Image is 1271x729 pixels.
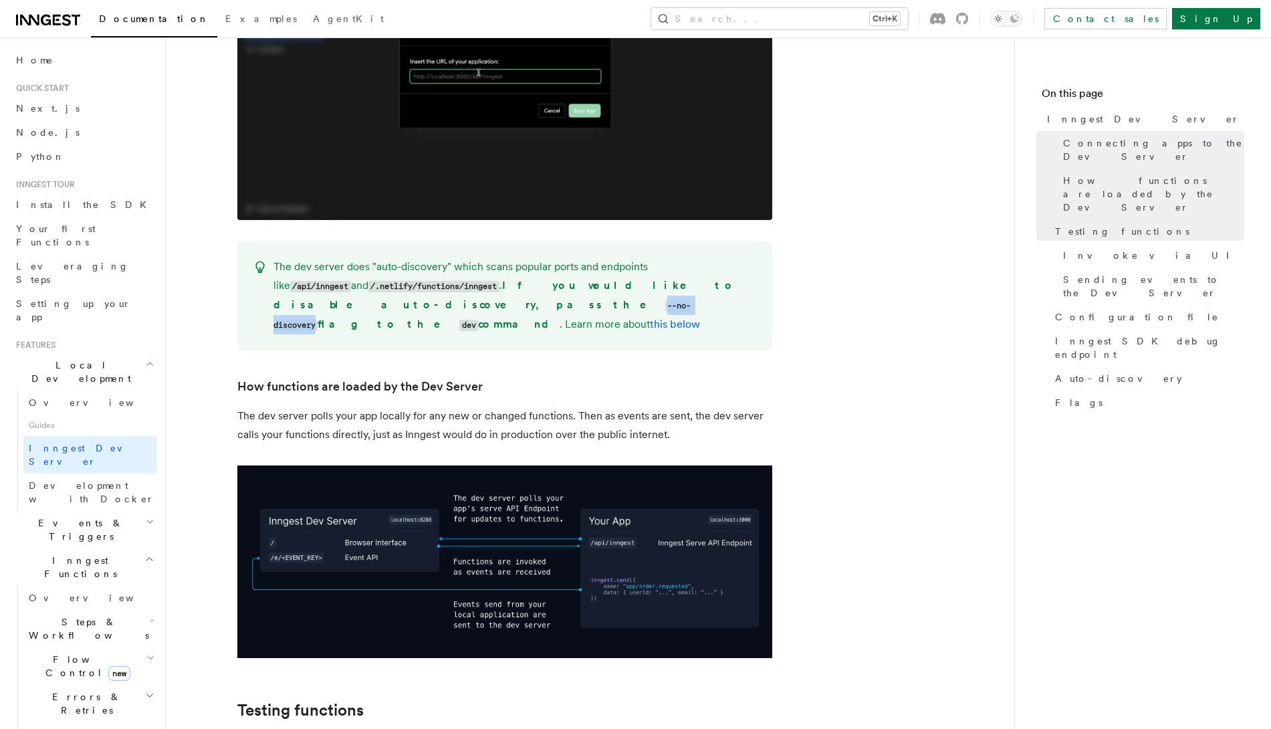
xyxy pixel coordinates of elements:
[11,516,146,543] span: Events & Triggers
[1050,305,1244,329] a: Configuration file
[11,254,157,292] a: Leveraging Steps
[1063,249,1241,262] span: Invoke via UI
[29,480,154,504] span: Development with Docker
[1042,107,1244,131] a: Inngest Dev Server
[650,318,700,330] a: this below
[29,397,166,408] span: Overview
[1058,169,1244,219] a: How functions are loaded by the Dev Server
[651,8,908,29] button: Search...Ctrl+K
[11,358,146,385] span: Local Development
[23,415,157,436] span: Guides
[290,281,351,292] code: /api/inngest
[273,257,756,334] p: The dev server does "auto-discovery" which scans popular ports and endpoints like and . . Learn m...
[23,436,157,474] a: Inngest Dev Server
[1050,391,1244,415] a: Flags
[11,144,157,169] a: Python
[99,13,209,24] span: Documentation
[11,292,157,329] a: Setting up your app
[273,300,691,331] code: --no-discovery
[217,4,305,36] a: Examples
[29,443,143,467] span: Inngest Dev Server
[11,193,157,217] a: Install the SDK
[29,593,166,603] span: Overview
[11,83,69,94] span: Quick start
[1058,131,1244,169] a: Connecting apps to the Dev Server
[1050,219,1244,243] a: Testing functions
[23,474,157,511] a: Development with Docker
[1063,136,1244,163] span: Connecting apps to the Dev Server
[237,377,483,396] a: How functions are loaded by the Dev Server
[1044,8,1167,29] a: Contact sales
[1058,243,1244,268] a: Invoke via UI
[990,11,1022,27] button: Toggle dark mode
[1063,174,1244,214] span: How functions are loaded by the Dev Server
[1055,334,1244,361] span: Inngest SDK debug endpoint
[23,586,157,610] a: Overview
[237,701,364,720] a: Testing functions
[11,179,75,190] span: Inngest tour
[16,54,53,67] span: Home
[23,610,157,647] button: Steps & Workflows
[1050,329,1244,367] a: Inngest SDK debug endpoint
[11,511,157,548] button: Events & Triggers
[1055,372,1182,385] span: Auto-discovery
[16,223,96,247] span: Your first Functions
[16,199,154,210] span: Install the SDK
[1047,112,1240,126] span: Inngest Dev Server
[368,281,499,292] code: /.netlify/functions/inngest
[1172,8,1260,29] a: Sign Up
[91,4,217,37] a: Documentation
[23,653,147,680] span: Flow Control
[11,217,157,254] a: Your first Functions
[1058,268,1244,305] a: Sending events to the Dev Server
[16,127,80,138] span: Node.js
[11,353,157,391] button: Local Development
[11,554,144,581] span: Inngest Functions
[23,685,157,722] button: Errors & Retries
[225,13,297,24] span: Examples
[11,96,157,120] a: Next.js
[237,407,772,444] p: The dev server polls your app locally for any new or changed functions. Then as events are sent, ...
[11,391,157,511] div: Local Development
[16,261,129,285] span: Leveraging Steps
[1055,225,1189,238] span: Testing functions
[11,120,157,144] a: Node.js
[870,12,900,25] kbd: Ctrl+K
[11,340,55,350] span: Features
[23,615,149,642] span: Steps & Workflows
[305,4,392,36] a: AgentKit
[23,690,145,717] span: Errors & Retries
[313,13,384,24] span: AgentKit
[16,298,131,322] span: Setting up your app
[23,647,157,685] button: Flow Controlnew
[11,48,157,72] a: Home
[16,151,65,162] span: Python
[1055,396,1103,409] span: Flags
[1050,367,1244,391] a: Auto-discovery
[1042,86,1244,107] h4: On this page
[16,103,80,114] span: Next.js
[11,548,157,586] button: Inngest Functions
[108,666,130,681] span: new
[273,279,735,330] strong: If you would like to disable auto-discovery, pass the flag to the command
[1063,273,1244,300] span: Sending events to the Dev Server
[237,465,772,658] img: dev-server-diagram-v2.png
[23,391,157,415] a: Overview
[1055,310,1219,324] span: Configuration file
[459,320,478,331] code: dev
